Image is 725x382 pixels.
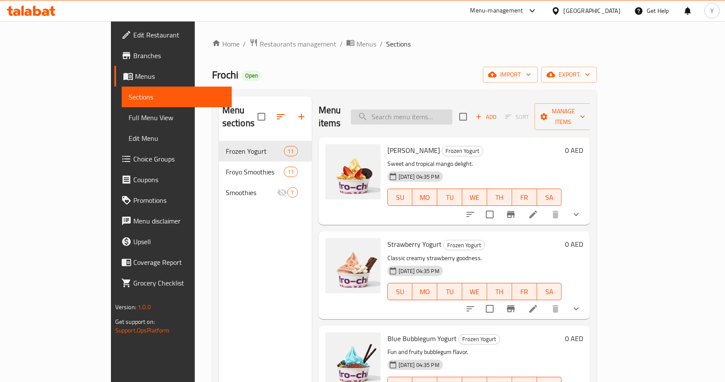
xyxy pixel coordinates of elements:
[541,286,559,298] span: SA
[437,283,462,300] button: TU
[138,301,151,313] span: 1.0.0
[472,110,500,124] button: Add
[114,149,232,169] a: Choice Groups
[537,283,562,300] button: SA
[133,154,225,164] span: Choice Groups
[387,158,562,169] p: Sweet and tropical mango delight.
[528,304,538,314] a: Edit menu item
[387,347,562,357] p: Fun and fruity bubblegum flavor.
[545,204,566,225] button: delete
[133,278,225,288] span: Grocery Checklist
[260,39,336,49] span: Restaurants management
[135,71,225,81] span: Menus
[284,167,298,177] div: items
[346,38,376,50] a: Menus
[270,106,291,127] span: Sort sections
[226,187,277,198] span: Smoothies
[226,167,284,177] span: Froyo Smoothies
[395,173,443,181] span: [DATE] 04:35 PM
[133,50,225,61] span: Branches
[114,252,232,273] a: Coverage Report
[252,108,270,126] span: Select all sections
[114,190,232,211] a: Promotions
[288,189,298,197] span: 7
[387,332,457,345] span: Blue Bubblegum Yogurt
[395,267,443,275] span: [DATE] 04:35 PM
[458,334,500,345] div: Frozen Yogurt
[565,238,583,250] h6: 0 AED
[284,146,298,156] div: items
[474,112,498,122] span: Add
[564,6,621,16] div: [GEOGRAPHIC_DATA]
[441,286,459,298] span: TU
[444,240,485,250] span: Frozen Yogurt
[291,106,312,127] button: Add section
[356,39,376,49] span: Menus
[114,66,232,87] a: Menus
[387,238,442,251] span: Strawberry Yogurt
[516,191,534,204] span: FR
[219,137,312,206] nav: Menu sections
[212,65,238,84] span: Frochi
[501,204,521,225] button: Branch-specific-item
[571,209,581,220] svg: Show Choices
[114,169,232,190] a: Coupons
[326,144,381,199] img: Mango Alphoso Yogurt
[277,187,287,198] svg: Inactive section
[326,238,381,293] img: Strawberry Yogurt
[340,39,343,49] li: /
[114,211,232,231] a: Menu disclaimer
[114,45,232,66] a: Branches
[490,69,531,80] span: import
[133,236,225,247] span: Upsell
[391,286,409,298] span: SU
[548,69,590,80] span: export
[491,191,509,204] span: TH
[387,283,413,300] button: SU
[351,109,452,124] input: search
[566,298,587,319] button: show more
[122,107,232,128] a: Full Menu View
[242,72,261,79] span: Open
[565,144,583,156] h6: 0 AED
[412,283,437,300] button: MO
[115,301,136,313] span: Version:
[395,361,443,369] span: [DATE] 04:35 PM
[487,283,512,300] button: TH
[380,39,383,49] li: /
[483,67,538,83] button: import
[481,300,499,318] span: Select to update
[133,195,225,205] span: Promotions
[226,146,284,156] span: Frozen Yogurt
[437,189,462,206] button: TU
[565,332,583,345] h6: 0 AED
[386,39,411,49] span: Sections
[133,30,225,40] span: Edit Restaurant
[222,104,258,130] h2: Menu sections
[122,87,232,107] a: Sections
[528,209,538,220] a: Edit menu item
[541,67,597,83] button: export
[472,110,500,124] span: Add item
[541,106,585,127] span: Manage items
[416,286,434,298] span: MO
[487,189,512,206] button: TH
[491,286,509,298] span: TH
[416,191,434,204] span: MO
[460,298,481,319] button: sort-choices
[114,273,232,293] a: Grocery Checklist
[516,286,534,298] span: FR
[133,174,225,185] span: Coupons
[460,204,481,225] button: sort-choices
[129,92,225,102] span: Sections
[387,253,562,264] p: Classic creamy strawberry goodness.
[481,205,499,224] span: Select to update
[571,304,581,314] svg: Show Choices
[442,146,483,156] span: Frozen Yogurt
[566,204,587,225] button: show more
[114,25,232,45] a: Edit Restaurant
